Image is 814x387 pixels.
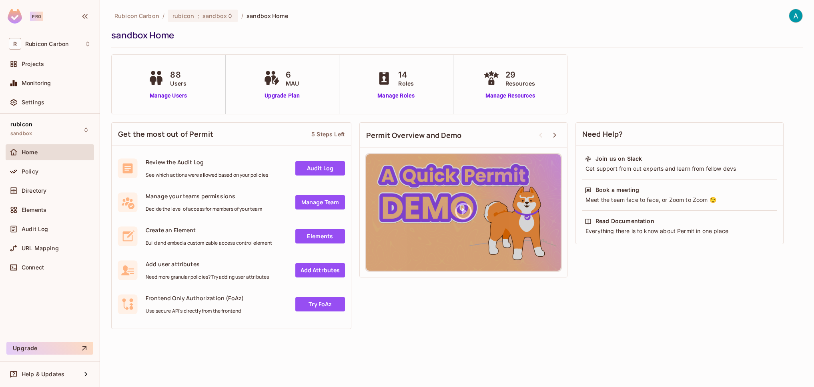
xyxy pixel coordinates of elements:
[146,294,244,302] span: Frontend Only Authorization (FoAz)
[295,161,345,176] a: Audit Log
[146,240,272,246] span: Build and embed a customizable access control element
[22,61,44,67] span: Projects
[505,79,535,88] span: Resources
[585,165,774,173] div: Get support from out experts and learn from fellow devs
[172,12,194,20] span: rubicon
[146,92,190,100] a: Manage Users
[146,260,269,268] span: Add user attributes
[481,92,539,100] a: Manage Resources
[366,130,462,140] span: Permit Overview and Demo
[505,69,535,81] span: 29
[582,129,623,139] span: Need Help?
[22,80,51,86] span: Monitoring
[197,13,200,19] span: :
[241,12,243,20] li: /
[146,206,262,212] span: Decide the level of access for members of your team
[22,188,46,194] span: Directory
[22,149,38,156] span: Home
[146,172,268,178] span: See which actions were allowed based on your policies
[595,155,642,163] div: Join us on Slack
[111,29,799,41] div: sandbox Home
[22,168,38,175] span: Policy
[295,297,345,311] a: Try FoAz
[398,79,414,88] span: Roles
[6,342,93,355] button: Upgrade
[262,92,303,100] a: Upgrade Plan
[170,69,186,81] span: 88
[295,263,345,277] a: Add Attrbutes
[595,217,654,225] div: Read Documentation
[295,229,345,243] a: Elements
[789,9,802,22] img: Adir Stanzas
[286,69,299,81] span: 6
[247,12,288,20] span: sandbox Home
[286,79,299,88] span: MAU
[585,227,774,235] div: Everything there is to know about Permit in one place
[30,12,43,21] div: Pro
[8,9,22,24] img: SReyMgAAAABJRU5ErkJggg==
[25,41,68,47] span: Workspace: Rubicon Carbon
[311,130,345,138] div: 5 Steps Left
[22,245,59,251] span: URL Mapping
[22,226,48,232] span: Audit Log
[398,69,414,81] span: 14
[22,207,46,213] span: Elements
[22,264,44,271] span: Connect
[146,274,269,280] span: Need more granular policies? Try adding user attributes
[170,79,186,88] span: Users
[146,192,262,200] span: Manage your teams permissions
[146,158,268,166] span: Review the Audit Log
[162,12,164,20] li: /
[10,130,32,137] span: sandbox
[118,129,213,139] span: Get the most out of Permit
[585,196,774,204] div: Meet the team face to face, or Zoom to Zoom 😉
[202,12,227,20] span: sandbox
[22,99,44,106] span: Settings
[114,12,159,20] span: the active workspace
[295,195,345,209] a: Manage Team
[374,92,418,100] a: Manage Roles
[595,186,639,194] div: Book a meeting
[9,38,21,50] span: R
[10,121,32,128] span: rubicon
[146,308,244,314] span: Use secure API's directly from the frontend
[22,371,64,377] span: Help & Updates
[146,226,272,234] span: Create an Element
